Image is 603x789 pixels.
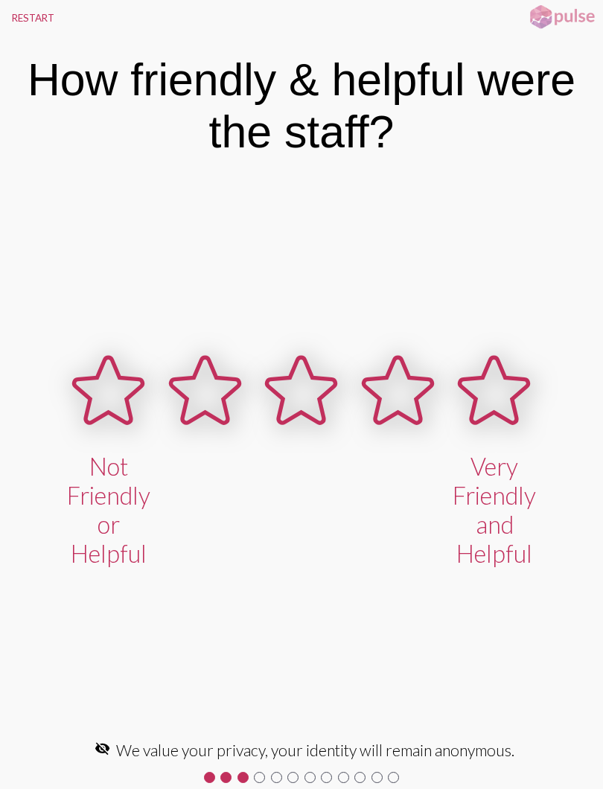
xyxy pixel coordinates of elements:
[18,54,584,158] div: How friendly & helpful were the staff?
[453,452,536,568] span: Very Friendly and Helpful
[525,4,599,31] img: pulsehorizontalsmall.png
[67,452,150,568] span: Not Friendly or Helpful
[116,741,514,760] span: We value your privacy, your identity will remain anonymous.
[95,741,110,756] mat-icon: visibility_off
